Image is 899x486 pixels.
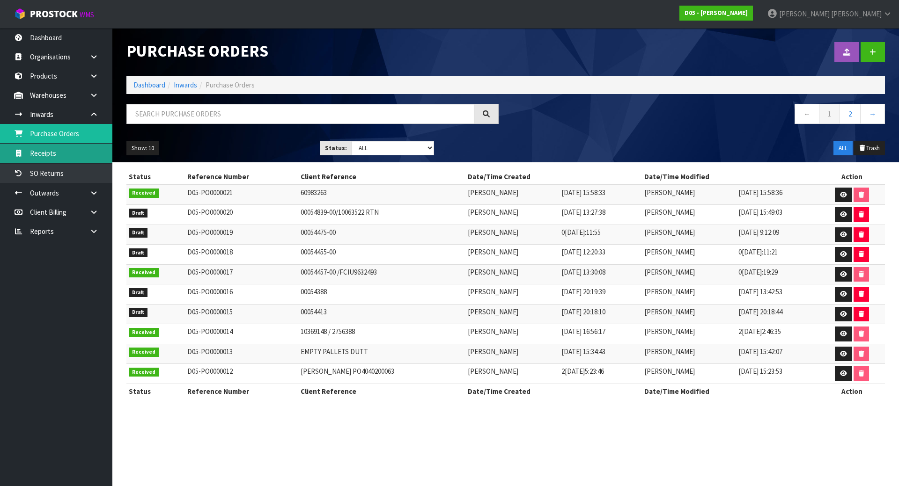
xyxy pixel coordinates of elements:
th: Date/Time Created [465,384,642,399]
span: [DATE] 20:19:39 [561,287,605,296]
th: Status [126,169,185,184]
button: ALL [833,141,853,156]
td: D05-PO0000012 [185,364,298,384]
span: Purchase Orders [206,80,255,89]
td: D05-PO0000017 [185,264,298,284]
span: [PERSON_NAME] [644,188,695,197]
span: Draft [129,209,147,218]
span: [PERSON_NAME] [468,228,518,237]
span: 2[DATE]2:46:35 [738,327,781,336]
td: D05-PO0000021 [185,185,298,205]
span: [PERSON_NAME] [468,327,518,336]
th: Client Reference [298,384,465,399]
span: [DATE] 15:42:07 [738,347,782,356]
td: 00054457-00 /FCIU9632493 [298,264,465,284]
td: D05-PO0000014 [185,324,298,344]
td: 00054475-00 [298,225,465,245]
span: [PERSON_NAME] [644,327,695,336]
span: 0[DATE]:11:55 [561,228,601,237]
span: 2[DATE]5:23:46 [561,367,604,376]
td: D05-PO0000015 [185,304,298,324]
span: 0[DATE]:11:21 [738,247,778,256]
span: [PERSON_NAME] [468,307,518,316]
span: Received [129,328,159,337]
td: D05-PO0000020 [185,205,298,225]
td: EMPTY PALLETS DUTT [298,344,465,364]
th: Client Reference [298,169,465,184]
a: Inwards [174,80,197,89]
td: D05-PO0000013 [185,344,298,364]
span: [DATE] 15:34:43 [561,347,605,356]
a: ← [795,104,819,124]
span: [PERSON_NAME] [644,247,695,256]
span: [DATE] 13:30:08 [561,268,605,276]
button: Show: 10 [126,141,159,156]
span: [PERSON_NAME] [468,188,518,197]
td: D05-PO0000018 [185,245,298,265]
span: [PERSON_NAME] [831,9,882,18]
span: [DATE] 20:18:44 [738,307,782,316]
td: 10369148 / 2756388 [298,324,465,344]
span: [DATE] 15:49:03 [738,208,782,217]
th: Reference Number [185,169,298,184]
span: [PERSON_NAME] [779,9,830,18]
th: Action [819,384,885,399]
span: [DATE] 13:27:38 [561,208,605,217]
input: Search purchase orders [126,104,474,124]
span: [PERSON_NAME] [468,287,518,296]
a: Dashboard [133,80,165,89]
span: Received [129,268,159,277]
nav: Page navigation [513,104,885,127]
span: [PERSON_NAME] [644,307,695,316]
td: 00054388 [298,284,465,305]
span: [PERSON_NAME] [468,268,518,276]
span: [DATE] 13:42:53 [738,287,782,296]
span: [DATE] 15:58:36 [738,188,782,197]
th: Date/Time Modified [642,169,819,184]
span: [DATE] 16:56:17 [561,327,605,336]
th: Reference Number [185,384,298,399]
span: [DATE] 15:23:53 [738,367,782,376]
span: [DATE] 15:58:33 [561,188,605,197]
td: D05-PO0000019 [185,225,298,245]
span: [DATE] 9:12:09 [738,228,779,237]
span: Draft [129,288,147,297]
span: Draft [129,228,147,238]
span: ProStock [30,8,78,20]
a: 1 [819,104,840,124]
span: [PERSON_NAME] [644,367,695,376]
button: Trash [854,141,885,156]
span: Received [129,368,159,377]
span: [PERSON_NAME] [468,367,518,376]
img: cube-alt.png [14,8,26,20]
span: [PERSON_NAME] [468,347,518,356]
span: [DATE] 12:20:33 [561,247,605,256]
h1: Purchase Orders [126,42,499,60]
td: [PERSON_NAME] PO4040200063 [298,364,465,384]
span: Received [129,348,159,357]
th: Date/Time Created [465,169,642,184]
span: Draft [129,308,147,317]
th: Date/Time Modified [642,384,819,399]
th: Action [819,169,885,184]
span: [DATE] 20:18:10 [561,307,605,316]
span: Draft [129,248,147,258]
td: D05-PO0000016 [185,284,298,305]
td: 00054413 [298,304,465,324]
span: [PERSON_NAME] [644,228,695,237]
span: [PERSON_NAME] [644,268,695,276]
span: [PERSON_NAME] [468,247,518,256]
span: 0[DATE]:19:29 [738,268,778,276]
span: [PERSON_NAME] [468,208,518,217]
td: 60983263 [298,185,465,205]
strong: D05 - [PERSON_NAME] [685,9,748,17]
a: → [860,104,885,124]
a: D05 - [PERSON_NAME] [679,6,753,21]
a: 2 [840,104,861,124]
span: Received [129,189,159,198]
span: [PERSON_NAME] [644,208,695,217]
td: 00054455-00 [298,245,465,265]
td: 00054839-00/10063522 RTN [298,205,465,225]
strong: Status: [325,144,347,152]
th: Status [126,384,185,399]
